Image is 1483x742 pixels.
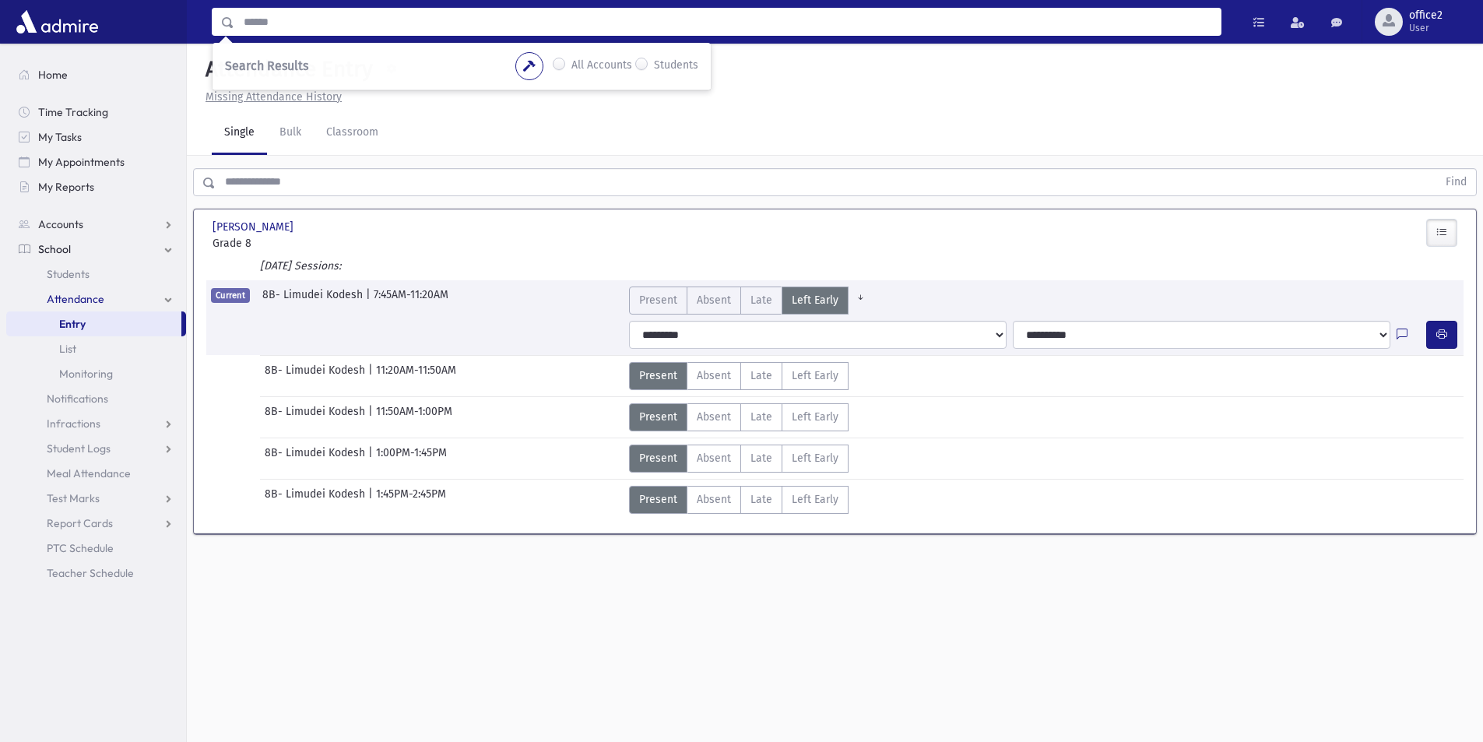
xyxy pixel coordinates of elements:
span: 1:00PM-1:45PM [376,445,447,473]
button: Find [1436,169,1476,195]
a: PTC Schedule [6,536,186,561]
label: All Accounts [571,57,632,76]
span: Absent [697,292,731,308]
span: Entry [59,317,86,331]
label: Students [654,57,698,76]
span: User [1409,22,1443,34]
a: My Reports [6,174,186,199]
span: Attendance [47,292,104,306]
a: Accounts [6,212,186,237]
a: Home [6,62,186,87]
span: Absent [697,367,731,384]
span: Time Tracking [38,105,108,119]
a: Notifications [6,386,186,411]
span: Absent [697,450,731,466]
span: Late [750,409,772,425]
div: AttTypes [629,486,849,514]
span: office2 [1409,9,1443,22]
a: Report Cards [6,511,186,536]
span: Left Early [792,367,838,384]
a: Test Marks [6,486,186,511]
span: [PERSON_NAME] [213,219,297,235]
a: My Tasks [6,125,186,149]
span: Late [750,367,772,384]
span: Grade 8 [213,235,407,251]
span: Search Results [225,58,308,73]
u: Missing Attendance History [206,90,342,104]
span: Current [211,288,250,303]
span: Absent [697,409,731,425]
a: Single [212,111,267,155]
span: Report Cards [47,516,113,530]
div: AttTypes [629,403,849,431]
a: Classroom [314,111,391,155]
a: Entry [6,311,181,336]
a: Meal Attendance [6,461,186,486]
span: Students [47,267,90,281]
span: | [368,486,376,514]
span: List [59,342,76,356]
span: Present [639,367,677,384]
span: My Appointments [38,155,125,169]
span: Late [750,450,772,466]
span: 8B- Limudei Kodesh [262,287,366,315]
span: Test Marks [47,491,100,505]
span: | [368,445,376,473]
span: My Reports [38,180,94,194]
h5: Attendance Entry [199,56,373,83]
span: 8B- Limudei Kodesh [265,403,368,431]
span: Meal Attendance [47,466,131,480]
span: Late [750,491,772,508]
span: Infractions [47,417,100,431]
span: Home [38,68,68,82]
span: Teacher Schedule [47,566,134,580]
span: Late [750,292,772,308]
a: Monitoring [6,361,186,386]
a: Bulk [267,111,314,155]
a: School [6,237,186,262]
span: 8B- Limudei Kodesh [265,445,368,473]
a: Time Tracking [6,100,186,125]
span: PTC Schedule [47,541,114,555]
a: Students [6,262,186,287]
a: Teacher Schedule [6,561,186,586]
span: Notifications [47,392,108,406]
div: AttTypes [629,362,849,390]
span: Left Early [792,450,838,466]
div: AttTypes [629,445,849,473]
span: 8B- Limudei Kodesh [265,362,368,390]
a: My Appointments [6,149,186,174]
span: | [366,287,374,315]
a: Missing Attendance History [199,90,342,104]
span: Present [639,450,677,466]
span: Present [639,409,677,425]
span: 1:45PM-2:45PM [376,486,446,514]
span: My Tasks [38,130,82,144]
span: Left Early [792,292,838,308]
span: Left Early [792,491,838,508]
span: | [368,403,376,431]
a: Attendance [6,287,186,311]
span: Present [639,491,677,508]
span: Absent [697,491,731,508]
span: 8B- Limudei Kodesh [265,486,368,514]
span: | [368,362,376,390]
a: Infractions [6,411,186,436]
a: List [6,336,186,361]
input: Search [234,8,1221,36]
span: Left Early [792,409,838,425]
span: Monitoring [59,367,113,381]
span: School [38,242,71,256]
span: 11:50AM-1:00PM [376,403,452,431]
span: Present [639,292,677,308]
span: 11:20AM-11:50AM [376,362,456,390]
div: AttTypes [629,287,873,315]
span: 7:45AM-11:20AM [374,287,448,315]
i: [DATE] Sessions: [260,259,341,273]
img: AdmirePro [12,6,102,37]
a: Student Logs [6,436,186,461]
span: Student Logs [47,441,111,455]
span: Accounts [38,217,83,231]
